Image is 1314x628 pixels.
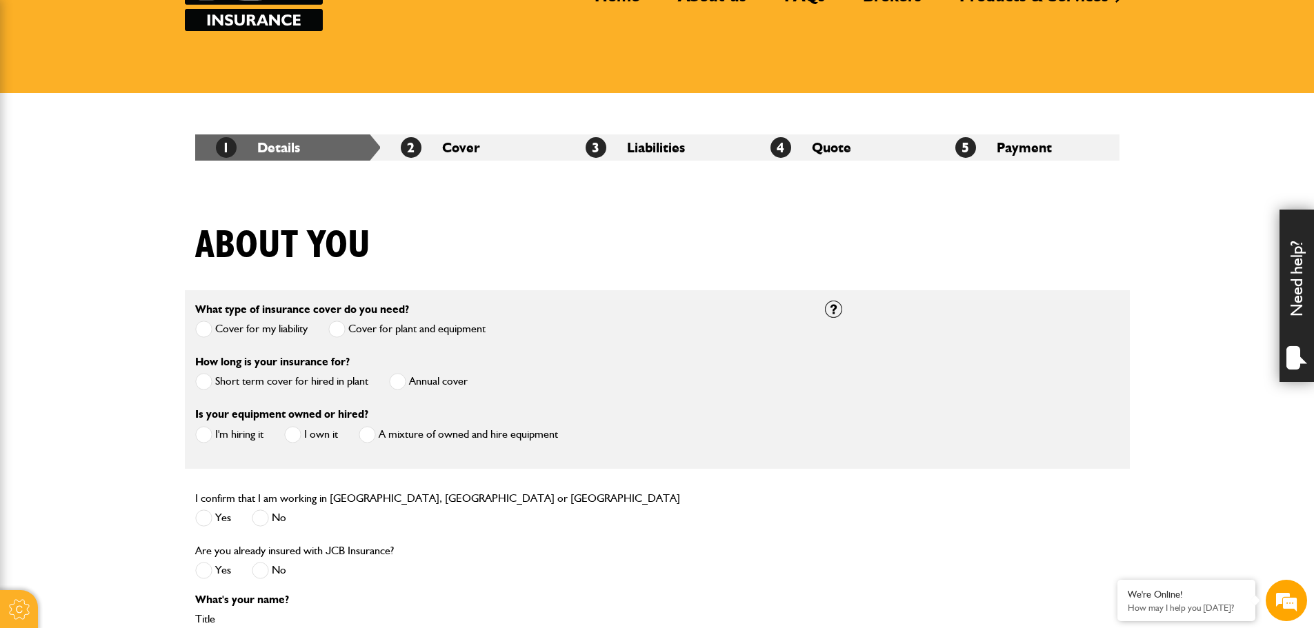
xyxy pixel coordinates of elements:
li: Payment [935,134,1119,161]
span: 4 [770,137,791,158]
p: What's your name? [195,594,804,605]
label: A mixture of owned and hire equipment [359,426,558,443]
label: How long is your insurance for? [195,356,350,367]
li: Details [195,134,380,161]
label: I own it [284,426,338,443]
p: How may I help you today? [1128,602,1245,613]
label: Cover for plant and equipment [328,321,486,338]
span: 5 [955,137,976,158]
span: 1 [216,137,237,158]
span: 2 [401,137,421,158]
label: I'm hiring it [195,426,263,443]
label: Title [195,614,804,625]
label: Short term cover for hired in plant [195,373,368,390]
label: No [252,509,286,527]
label: What type of insurance cover do you need? [195,304,409,315]
div: Need help? [1280,210,1314,382]
li: Liabilities [565,134,750,161]
label: Are you already insured with JCB Insurance? [195,545,394,556]
li: Quote [750,134,935,161]
label: Yes [195,509,231,527]
label: I confirm that I am working in [GEOGRAPHIC_DATA], [GEOGRAPHIC_DATA] or [GEOGRAPHIC_DATA] [195,493,680,504]
label: Cover for my liability [195,321,308,338]
li: Cover [380,134,565,161]
label: Is your equipment owned or hired? [195,409,368,420]
span: 3 [586,137,606,158]
label: Annual cover [389,373,468,390]
label: No [252,562,286,579]
label: Yes [195,562,231,579]
h1: About you [195,223,370,269]
div: We're Online! [1128,589,1245,600]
